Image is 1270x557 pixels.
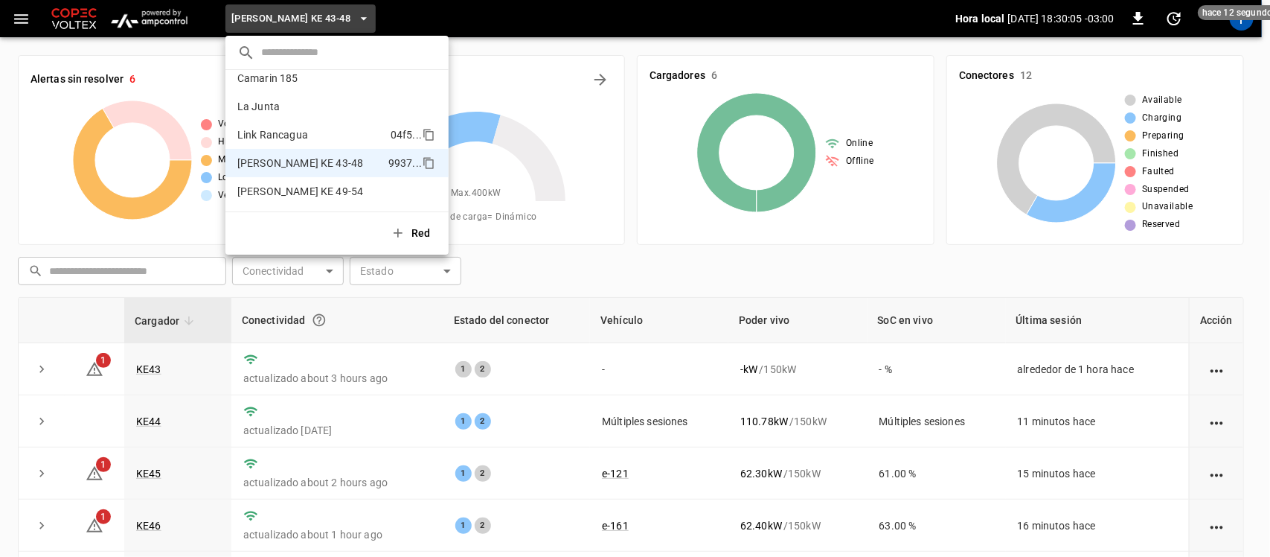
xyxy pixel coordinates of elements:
p: Link Rancagua [237,127,385,142]
button: Red [382,218,443,249]
p: Camarin 185 [237,71,382,86]
p: La Junta [237,99,385,114]
div: copy [421,154,437,172]
p: [PERSON_NAME] KE 49-54 [237,184,383,199]
div: copy [421,126,437,144]
p: [PERSON_NAME] KE 43-48 [237,156,382,171]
